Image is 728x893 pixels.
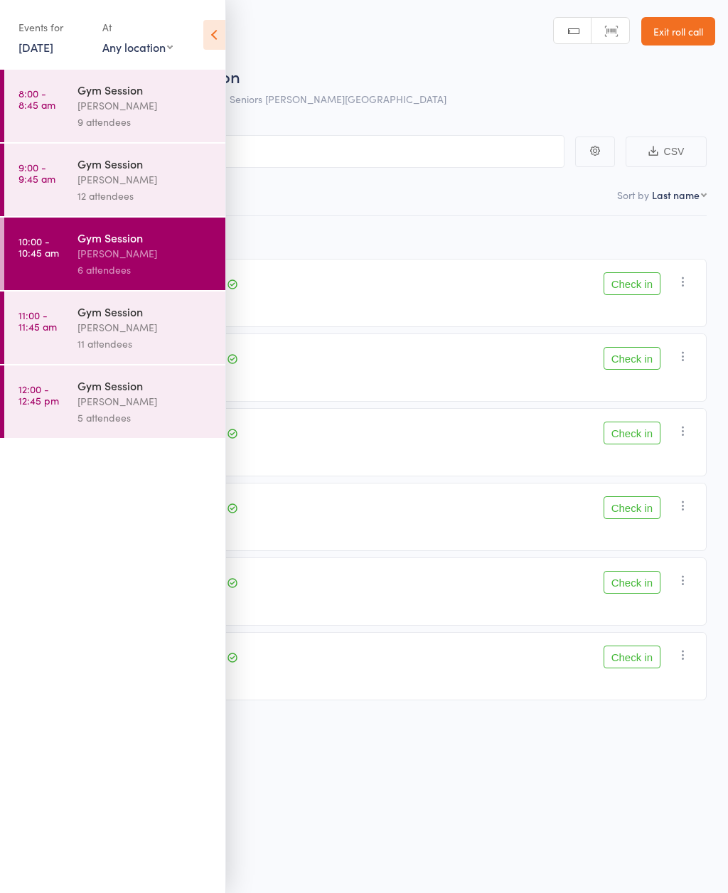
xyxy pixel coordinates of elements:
div: 12 attendees [77,188,213,204]
div: Gym Session [77,156,213,171]
div: [PERSON_NAME] [77,319,213,336]
time: 11:00 - 11:45 am [18,309,57,332]
div: Gym Session [77,230,213,245]
a: [DATE] [18,39,53,55]
div: [PERSON_NAME] [77,97,213,114]
div: 9 attendees [77,114,213,130]
a: 8:00 -8:45 amGym Session[PERSON_NAME]9 attendees [4,70,225,142]
time: 9:00 - 9:45 am [18,161,55,184]
button: CSV [626,137,707,167]
a: 9:00 -9:45 amGym Session[PERSON_NAME]12 attendees [4,144,225,216]
div: 5 attendees [77,410,213,426]
a: 10:00 -10:45 amGym Session[PERSON_NAME]6 attendees [4,218,225,290]
label: Sort by [617,188,649,202]
button: Check in [604,422,660,444]
div: Any location [102,39,173,55]
input: Search by name [21,135,564,168]
button: Check in [604,272,660,295]
div: Last name [652,188,700,202]
button: Check in [604,571,660,594]
a: 12:00 -12:45 pmGym Session[PERSON_NAME]5 attendees [4,365,225,438]
div: Events for [18,16,88,39]
div: Gym Session [77,378,213,393]
div: [PERSON_NAME] [77,393,213,410]
a: 11:00 -11:45 amGym Session[PERSON_NAME]11 attendees [4,292,225,364]
button: Check in [604,646,660,668]
button: Check in [604,347,660,370]
div: 6 attendees [77,262,213,278]
time: 10:00 - 10:45 am [18,235,59,258]
div: Gym Session [77,304,213,319]
button: Check in [604,496,660,519]
div: 11 attendees [77,336,213,352]
time: 12:00 - 12:45 pm [18,383,59,406]
div: At [102,16,173,39]
a: Exit roll call [641,17,715,46]
div: Gym Session [77,82,213,97]
span: Seniors [PERSON_NAME][GEOGRAPHIC_DATA] [230,92,446,106]
time: 8:00 - 8:45 am [18,87,55,110]
div: [PERSON_NAME] [77,171,213,188]
div: [PERSON_NAME] [77,245,213,262]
